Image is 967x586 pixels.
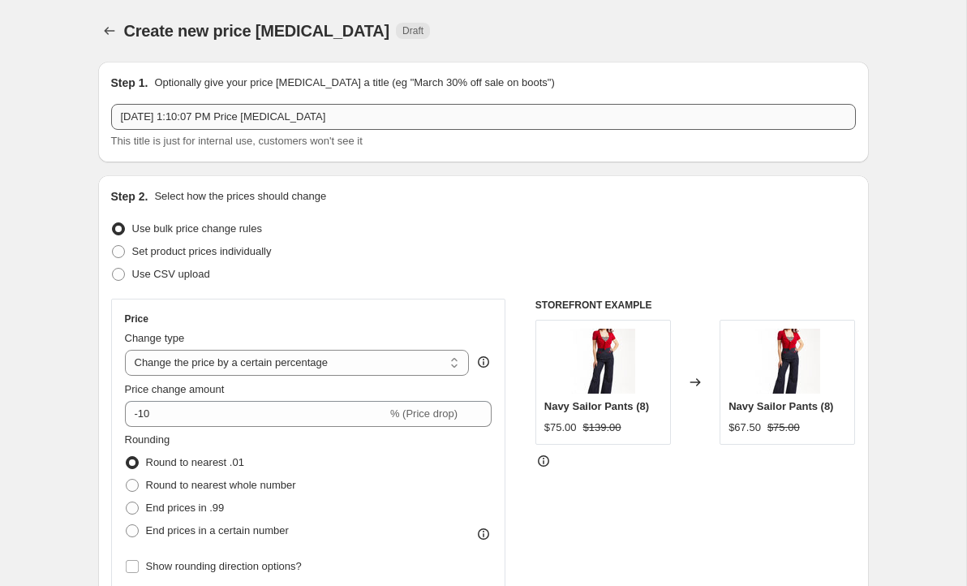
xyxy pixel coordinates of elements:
span: Use CSV upload [132,268,210,280]
span: $139.00 [583,421,621,433]
button: Price change jobs [98,19,121,42]
h6: STOREFRONT EXAMPLE [535,299,856,312]
span: Round to nearest whole number [146,479,296,491]
span: $67.50 [728,421,761,433]
span: % (Price drop) [390,407,458,420]
input: -15 [125,401,387,427]
span: Navy Sailor Pants (8) [544,400,649,412]
span: Round to nearest .01 [146,456,244,468]
span: Price change amount [125,383,225,395]
span: $75.00 [767,421,800,433]
p: Select how the prices should change [154,188,326,205]
div: help [475,354,492,370]
img: sailor_top_and_pants_copy_80x.jpg [570,329,635,394]
h3: Price [125,312,148,325]
span: Navy Sailor Pants (8) [728,400,833,412]
h2: Step 1. [111,75,148,91]
span: End prices in a certain number [146,524,289,536]
span: Create new price [MEDICAL_DATA] [124,22,390,40]
span: Use bulk price change rules [132,222,262,235]
span: Rounding [125,433,170,446]
span: Draft [402,24,423,37]
span: Change type [125,332,185,344]
span: Show rounding direction options? [146,560,302,572]
span: Set product prices individually [132,245,272,257]
span: $75.00 [544,421,577,433]
span: End prices in .99 [146,502,225,514]
h2: Step 2. [111,188,148,205]
span: This title is just for internal use, customers won't see it [111,135,363,147]
input: 30% off holiday sale [111,104,856,130]
p: Optionally give your price [MEDICAL_DATA] a title (eg "March 30% off sale on boots") [154,75,554,91]
img: sailor_top_and_pants_copy_80x.jpg [755,329,820,394]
